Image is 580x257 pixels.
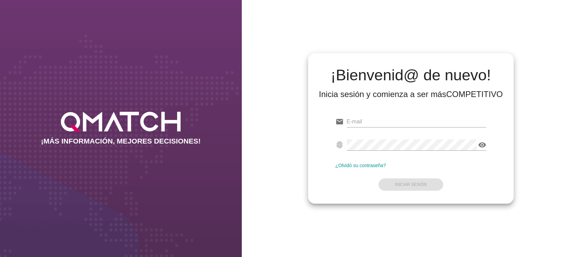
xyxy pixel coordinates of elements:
[41,137,201,145] h2: ¡MÁS INFORMACIÓN, MEJORES DECISIONES!
[478,141,486,149] i: visibility
[335,141,344,149] i: fingerprint
[347,116,487,127] input: E-mail
[335,163,386,168] a: ¿Olvidó su contraseña?
[319,89,503,100] div: Inicia sesión y comienza a ser más
[335,118,344,126] i: email
[319,67,503,83] h2: ¡Bienvenid@ de nuevo!
[446,90,503,99] strong: COMPETITIVO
